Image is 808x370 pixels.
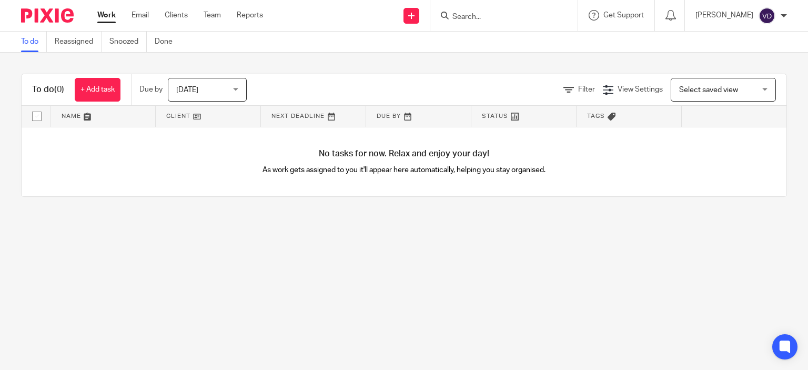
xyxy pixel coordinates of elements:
[237,10,263,21] a: Reports
[55,32,102,52] a: Reassigned
[97,10,116,21] a: Work
[139,84,163,95] p: Due by
[618,86,663,93] span: View Settings
[32,84,64,95] h1: To do
[451,13,546,22] input: Search
[578,86,595,93] span: Filter
[759,7,775,24] img: svg%3E
[165,10,188,21] a: Clients
[603,12,644,19] span: Get Support
[54,85,64,94] span: (0)
[75,78,120,102] a: + Add task
[176,86,198,94] span: [DATE]
[21,32,47,52] a: To do
[587,113,605,119] span: Tags
[679,86,738,94] span: Select saved view
[132,10,149,21] a: Email
[21,8,74,23] img: Pixie
[213,165,595,175] p: As work gets assigned to you it'll appear here automatically, helping you stay organised.
[22,148,786,159] h4: No tasks for now. Relax and enjoy your day!
[155,32,180,52] a: Done
[695,10,753,21] p: [PERSON_NAME]
[109,32,147,52] a: Snoozed
[204,10,221,21] a: Team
